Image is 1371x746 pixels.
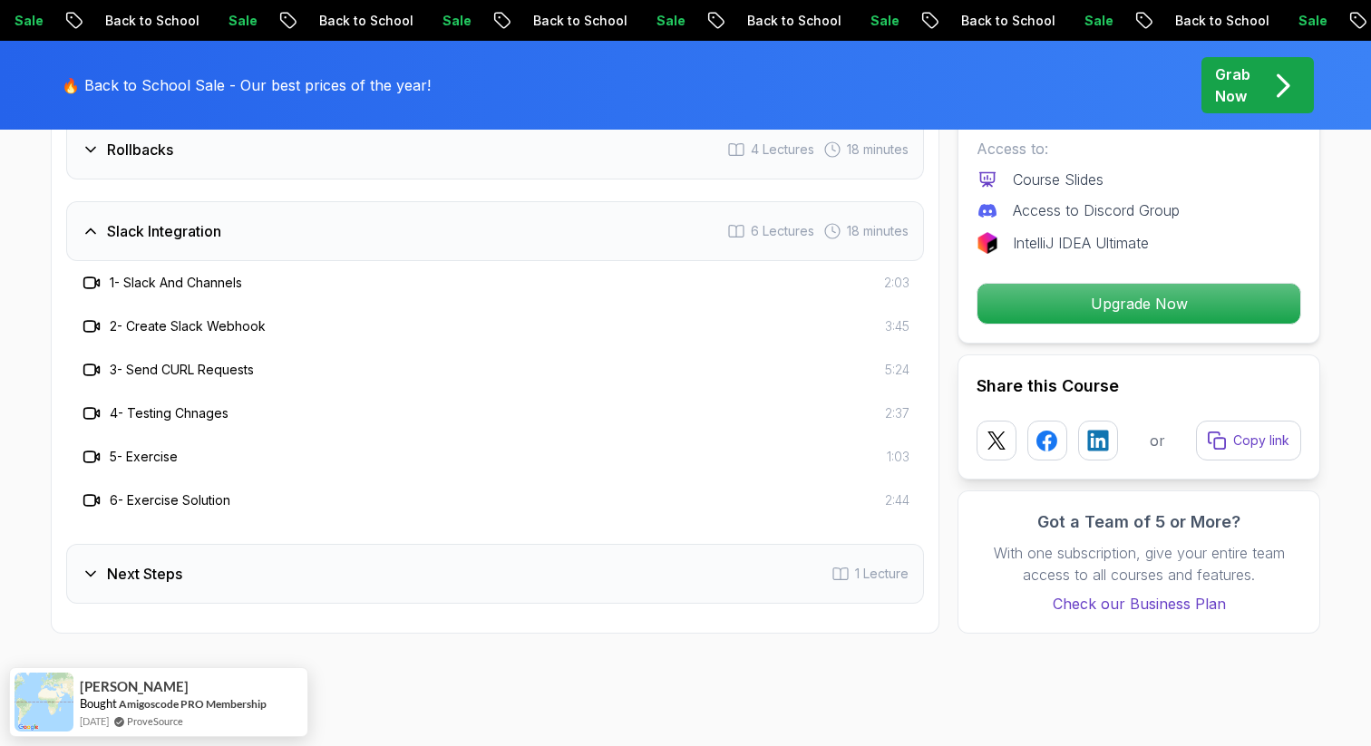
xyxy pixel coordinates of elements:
p: Access to Discord Group [1013,199,1180,221]
a: Check our Business Plan [977,593,1301,615]
h3: 3 - Send CURL Requests [110,361,254,379]
p: Back to School [1160,12,1283,30]
img: jetbrains logo [977,232,998,254]
p: Sale [1283,12,1341,30]
button: Copy link [1196,421,1301,460]
span: 5:24 [885,361,909,379]
p: Sale [427,12,485,30]
button: Next Steps1 Lecture [66,544,924,604]
span: 1:03 [887,448,909,466]
p: Back to School [90,12,213,30]
p: Sale [213,12,271,30]
span: 2:44 [885,491,909,509]
h3: 5 - Exercise [110,448,178,466]
h3: Next Steps [107,563,182,585]
p: Sale [855,12,913,30]
span: 18 minutes [847,140,909,159]
span: 4 Lectures [751,140,814,159]
h2: Share this Course [977,373,1301,399]
button: Rollbacks4 Lectures 18 minutes [66,120,924,179]
span: Bought [80,696,117,711]
a: ProveSource [127,713,183,729]
p: Upgrade Now [977,284,1300,324]
span: 18 minutes [847,222,909,240]
p: With one subscription, give your entire team access to all courses and features. [977,542,1301,586]
span: 3:45 [885,317,909,335]
p: Course Slides [1013,169,1104,190]
h3: 6 - Exercise Solution [110,491,230,509]
h3: 2 - Create Slack Webhook [110,317,266,335]
p: Grab Now [1215,63,1250,107]
p: Copy link [1233,431,1289,450]
p: Access to: [977,138,1301,160]
p: Back to School [304,12,427,30]
p: or [1150,430,1165,451]
a: Amigoscode PRO Membership [119,697,267,711]
p: Sale [641,12,699,30]
p: 🔥 Back to School Sale - Our best prices of the year! [62,74,431,96]
p: Back to School [732,12,855,30]
span: 2:37 [885,404,909,422]
span: 1 Lecture [855,565,909,583]
img: provesource social proof notification image [15,673,73,731]
button: Slack Integration6 Lectures 18 minutes [66,201,924,261]
p: Back to School [946,12,1069,30]
h3: 1 - Slack And Channels [110,274,242,292]
span: [DATE] [80,713,109,729]
h3: Slack Integration [107,220,221,242]
span: 6 Lectures [751,222,814,240]
p: Sale [1069,12,1127,30]
p: Back to School [518,12,641,30]
button: Upgrade Now [977,283,1301,325]
p: IntelliJ IDEA Ultimate [1013,232,1149,254]
h3: Rollbacks [107,139,173,160]
h3: Got a Team of 5 or More? [977,509,1301,535]
span: [PERSON_NAME] [80,679,189,694]
h3: 4 - Testing Chnages [110,404,228,422]
span: 2:03 [884,274,909,292]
